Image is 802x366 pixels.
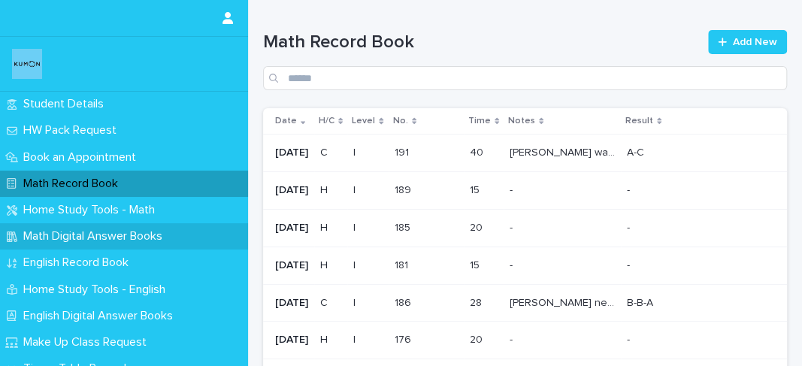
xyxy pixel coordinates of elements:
[510,294,618,310] p: Sarah needed some clarification on whether or not to further simplify square roots in class today...
[470,181,483,197] p: 15
[395,181,414,197] p: 189
[627,256,633,272] p: -
[17,283,177,297] p: Home Study Tools - English
[470,294,485,310] p: 28
[353,259,382,272] p: I
[733,37,777,47] span: Add New
[353,297,382,310] p: I
[627,181,633,197] p: -
[320,297,341,310] p: C
[17,177,130,191] p: Math Record Book
[395,144,412,159] p: 191
[627,331,633,346] p: -
[263,209,787,247] tr: [DATE]HI185185 2020 -- --
[510,331,516,346] p: -
[320,334,341,346] p: H
[627,219,633,234] p: -
[263,284,787,322] tr: [DATE]CI186186 2828 [PERSON_NAME] needed some clarification on whether or not to further simplify...
[395,256,411,272] p: 181
[263,247,787,284] tr: [DATE]HI181181 1515 -- --
[320,147,341,159] p: C
[320,184,341,197] p: H
[275,113,297,129] p: Date
[470,219,486,234] p: 20
[17,97,116,111] p: Student Details
[275,297,308,310] p: [DATE]
[510,181,516,197] p: -
[708,30,787,54] a: Add New
[508,113,535,129] p: Notes
[275,259,308,272] p: [DATE]
[470,256,483,272] p: 15
[263,66,787,90] input: Search
[353,222,382,234] p: I
[353,184,382,197] p: I
[395,294,414,310] p: 186
[625,113,653,129] p: Result
[319,113,334,129] p: H/C
[352,113,375,129] p: Level
[510,219,516,234] p: -
[17,309,185,323] p: English Digital Answer Books
[17,256,141,270] p: English Record Book
[275,184,308,197] p: [DATE]
[17,229,174,243] p: Math Digital Answer Books
[510,256,516,272] p: -
[263,322,787,359] tr: [DATE]HI176176 2020 -- --
[17,123,129,138] p: HW Pack Request
[395,331,414,346] p: 176
[263,135,787,172] tr: [DATE]CI191191 4040 [PERSON_NAME] was supposed to have her I level test [DATE] but she had a few ...
[627,294,656,310] p: B-B-A
[263,32,699,53] h1: Math Record Book
[275,222,308,234] p: [DATE]
[395,219,413,234] p: 185
[627,144,647,159] p: A-C
[17,203,167,217] p: Home Study Tools - Math
[275,147,308,159] p: [DATE]
[468,113,491,129] p: Time
[12,49,42,79] img: o6XkwfS7S2qhyeB9lxyF
[353,147,382,159] p: I
[353,334,382,346] p: I
[17,335,159,349] p: Make Up Class Request
[470,144,486,159] p: 40
[320,222,341,234] p: H
[263,172,787,210] tr: [DATE]HI189189 1515 -- --
[393,113,408,129] p: No.
[320,259,341,272] p: H
[275,334,308,346] p: [DATE]
[470,331,486,346] p: 20
[510,144,618,159] p: Sarah was supposed to have her I level test today but she had a few difficulties with the pythago...
[17,150,148,165] p: Book an Appointment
